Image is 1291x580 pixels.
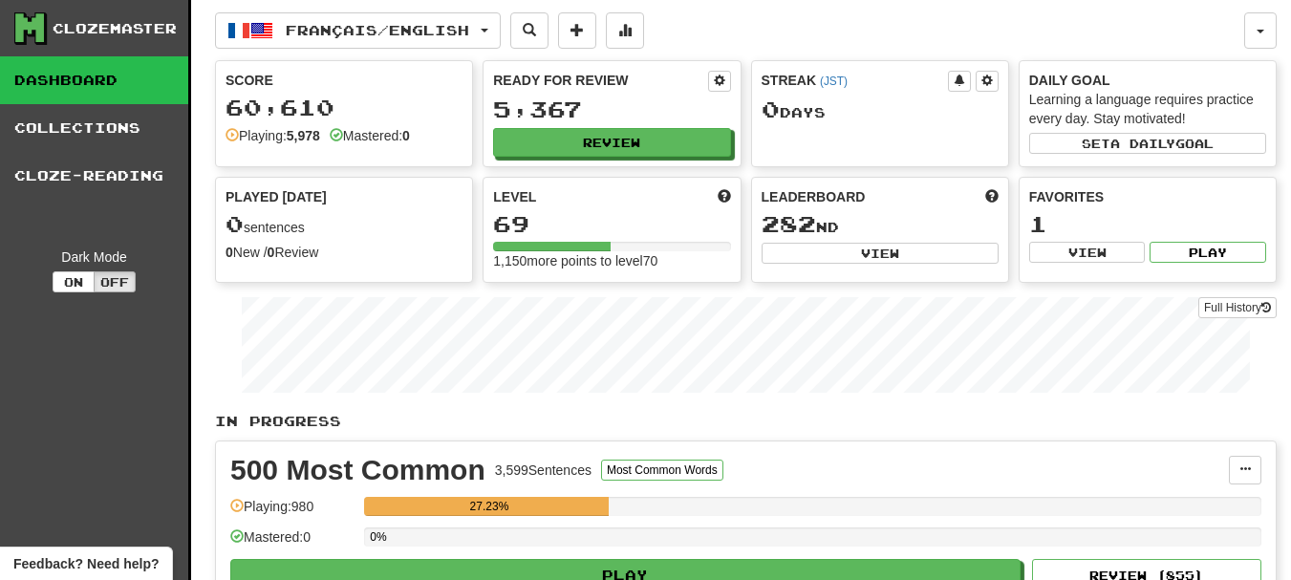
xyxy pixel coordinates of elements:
[762,210,816,237] span: 282
[606,12,644,49] button: More stats
[226,243,463,262] div: New / Review
[1110,137,1175,150] span: a daily
[1150,242,1266,263] button: Play
[1029,187,1266,206] div: Favorites
[53,19,177,38] div: Clozemaster
[286,22,469,38] span: Français / English
[493,251,730,270] div: 1,150 more points to level 70
[762,212,999,237] div: nd
[1029,242,1146,263] button: View
[226,245,233,260] strong: 0
[230,527,355,559] div: Mastered: 0
[493,212,730,236] div: 69
[762,97,999,122] div: Day s
[820,75,848,88] a: (JST)
[1198,297,1277,318] a: Full History
[762,71,948,90] div: Streak
[226,212,463,237] div: sentences
[215,412,1277,431] p: In Progress
[226,71,463,90] div: Score
[370,497,608,516] div: 27.23%
[510,12,549,49] button: Search sentences
[268,245,275,260] strong: 0
[1029,71,1266,90] div: Daily Goal
[53,271,95,292] button: On
[493,97,730,121] div: 5,367
[1029,90,1266,128] div: Learning a language requires practice every day. Stay motivated!
[230,456,485,484] div: 500 Most Common
[985,187,999,206] span: This week in points, UTC
[402,128,410,143] strong: 0
[215,12,501,49] button: Français/English
[558,12,596,49] button: Add sentence to collection
[226,187,327,206] span: Played [DATE]
[718,187,731,206] span: Score more points to level up
[493,187,536,206] span: Level
[601,460,723,481] button: Most Common Words
[1029,133,1266,154] button: Seta dailygoal
[762,243,999,264] button: View
[13,554,159,573] span: Open feedback widget
[287,128,320,143] strong: 5,978
[226,126,320,145] div: Playing:
[493,71,707,90] div: Ready for Review
[495,461,592,480] div: 3,599 Sentences
[1029,212,1266,236] div: 1
[94,271,136,292] button: Off
[493,128,730,157] button: Review
[762,187,866,206] span: Leaderboard
[226,210,244,237] span: 0
[14,247,174,267] div: Dark Mode
[230,497,355,528] div: Playing: 980
[330,126,410,145] div: Mastered:
[762,96,780,122] span: 0
[226,96,463,119] div: 60,610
